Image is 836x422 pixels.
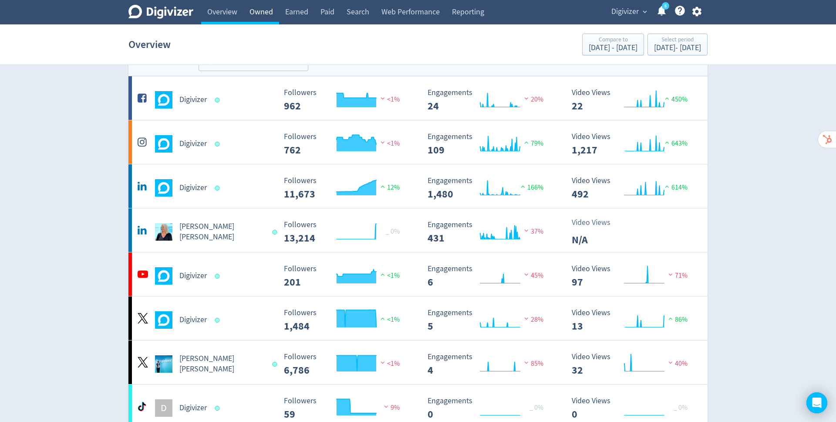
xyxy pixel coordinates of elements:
span: 45% [522,271,543,280]
button: Select period[DATE]- [DATE] [647,34,708,55]
svg: Followers 962 [280,88,410,112]
span: Data last synced: 1 Oct 2025, 12:01am (AEST) [215,142,222,146]
h5: Digivizer [179,95,207,105]
svg: Followers 11,673 [280,177,410,200]
svg: Video Views 0 [567,397,698,420]
svg: Followers 762 [280,133,410,156]
span: <1% [378,95,400,104]
span: Data last synced: 1 Oct 2025, 12:01am (AEST) [215,186,222,191]
a: 5 [662,2,669,10]
span: <1% [378,315,400,324]
img: negative-performance.svg [666,271,675,278]
span: expand_more [641,8,649,16]
svg: Video Views 22 [567,88,698,112]
span: 85% [522,359,543,368]
svg: Video Views 1,217 [567,133,698,156]
span: _ 0% [386,227,400,236]
img: positive-performance.svg [663,95,671,102]
h5: Digivizer [179,315,207,325]
a: Digivizer undefinedDigivizer Followers 962 Followers 962 <1% Engagements 24 Engagements 24 20% Vi... [128,76,708,120]
span: 166% [519,183,543,192]
div: [DATE] - [DATE] [589,44,637,52]
a: Digivizer undefinedDigivizer Followers 11,673 Followers 11,673 12% Engagements 1,480 Engagements ... [128,164,708,208]
button: Digivizer [608,5,649,19]
img: negative-performance.svg [382,403,391,410]
span: <1% [378,271,400,280]
span: 71% [666,271,688,280]
span: Data last synced: 1 Oct 2025, 12:01am (AEST) [215,98,222,102]
img: negative-performance.svg [378,139,387,146]
svg: Video Views 32 [567,353,698,376]
img: positive-performance.svg [378,315,387,322]
button: Compare to[DATE] - [DATE] [582,34,644,55]
text: 5 [664,3,667,9]
a: Digivizer undefinedDigivizer Followers 1,484 Followers 1,484 <1% Engagements 5 Engagements 5 28% ... [128,296,708,340]
h5: Digivizer [179,403,207,413]
svg: Followers 1,484 [280,309,410,332]
span: Data last synced: 30 Sep 2025, 5:02pm (AEST) [272,362,280,367]
h5: Digivizer [179,271,207,281]
img: negative-performance.svg [522,271,531,278]
img: negative-performance.svg [522,95,531,102]
span: 37% [522,227,543,236]
img: negative-performance.svg [666,359,675,366]
span: Data last synced: 30 Sep 2025, 11:02pm (AEST) [215,406,222,411]
img: positive-performance.svg [378,271,387,278]
svg: Video Views 13 [567,309,698,332]
span: Data last synced: 30 Sep 2025, 6:01pm (AEST) [215,274,222,279]
img: Emma Lo Russo undefined [155,355,172,373]
h5: Digivizer [179,139,207,149]
h1: Overview [128,31,171,58]
span: <1% [378,139,400,148]
svg: Engagements 109 [423,133,554,156]
h5: Digivizer [179,183,207,193]
span: _ 0% [674,403,688,412]
img: negative-performance.svg [522,315,531,322]
svg: Followers 201 [280,265,410,288]
span: Digivizer [611,5,639,19]
img: positive-performance.svg [663,183,671,190]
div: Open Intercom Messenger [806,392,827,413]
a: Emma Lo Russo undefined[PERSON_NAME] [PERSON_NAME] Followers 13,214 Followers 13,214 _ 0% Engagem... [128,208,708,252]
p: Video Views [572,217,622,228]
svg: Engagements 6 [423,265,554,288]
svg: Engagements 5 [423,309,554,332]
span: Data last synced: 1 Oct 2025, 11:01am (AEST) [272,230,280,235]
img: Digivizer undefined [155,311,172,329]
span: 9% [382,403,400,412]
img: Digivizer undefined [155,135,172,153]
img: positive-performance.svg [522,139,531,146]
span: 20% [522,95,543,104]
svg: Engagements 1,480 [423,177,554,200]
img: positive-performance.svg [519,183,527,190]
span: 614% [663,183,688,192]
div: [DATE] - [DATE] [654,44,701,52]
span: <1% [378,359,400,368]
img: Emma Lo Russo undefined [155,223,172,241]
div: D [155,399,172,417]
img: negative-performance.svg [522,227,531,234]
span: 86% [666,315,688,324]
span: _ 0% [529,403,543,412]
a: Emma Lo Russo undefined[PERSON_NAME] [PERSON_NAME] Followers 6,786 Followers 6,786 <1% Engagement... [128,340,708,384]
h5: [PERSON_NAME] [PERSON_NAME] [179,221,264,242]
span: 450% [663,95,688,104]
span: 79% [522,139,543,148]
img: positive-performance.svg [666,315,675,322]
img: negative-performance.svg [378,95,387,102]
div: Select period [654,37,701,44]
svg: Followers 59 [280,397,410,420]
p: N/A [572,232,622,248]
img: negative-performance.svg [522,359,531,366]
span: Data last synced: 1 Oct 2025, 12:02am (AEST) [215,318,222,323]
a: Digivizer undefinedDigivizer Followers 201 Followers 201 <1% Engagements 6 Engagements 6 45% Vide... [128,252,708,296]
span: 28% [522,315,543,324]
div: Compare to [589,37,637,44]
svg: Followers 13,214 [280,221,410,244]
img: positive-performance.svg [663,139,671,146]
img: Digivizer undefined [155,267,172,285]
svg: Engagements 4 [423,353,554,376]
h5: [PERSON_NAME] [PERSON_NAME] [179,354,264,374]
svg: Engagements 0 [423,397,554,420]
img: Digivizer undefined [155,91,172,109]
